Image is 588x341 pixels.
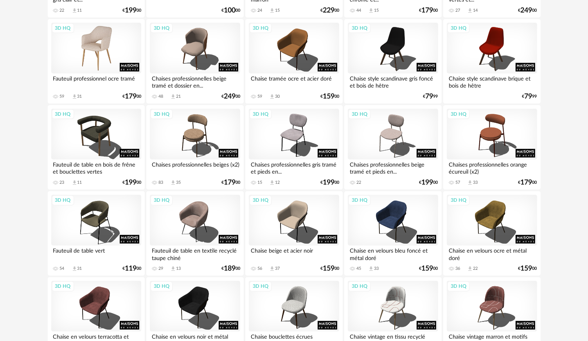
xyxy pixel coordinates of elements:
[52,281,74,291] div: 3D HQ
[257,266,262,271] div: 56
[221,266,240,271] div: € 00
[422,8,433,13] span: 179
[249,281,272,291] div: 3D HQ
[447,160,537,175] div: Chaises professionnelles orange écureuil (x2)
[51,160,141,175] div: Fauteuil de table en bois de frêne et bouclettes vertes
[224,94,236,99] span: 249
[320,94,339,99] div: € 00
[146,191,243,276] a: 3D HQ Fauteuil de table en textile recyclé taupe chiné 29 Download icon 13 €18900
[320,8,339,13] div: € 00
[269,180,275,186] span: Download icon
[518,266,537,271] div: € 00
[221,8,240,13] div: € 00
[525,94,532,99] span: 79
[443,105,540,190] a: 3D HQ Chaises professionnelles orange écureuil (x2) 57 Download icon 33 €17900
[224,266,236,271] span: 189
[275,266,280,271] div: 37
[518,180,537,185] div: € 00
[422,180,433,185] span: 199
[72,94,77,100] span: Download icon
[60,94,65,99] div: 59
[48,191,145,276] a: 3D HQ Fauteuil de table vert 54 Download icon 31 €11900
[60,266,65,271] div: 54
[348,23,371,33] div: 3D HQ
[249,109,272,119] div: 3D HQ
[150,160,240,175] div: Chaises professionnelles beiges (x2)
[245,191,342,276] a: 3D HQ Chaise beige et acier noir 56 Download icon 37 €15900
[176,180,181,185] div: 35
[443,19,540,104] a: 3D HQ Chaise style scandinave brique et bois de hêtre €7999
[158,94,163,99] div: 48
[48,19,145,104] a: 3D HQ Fauteuil professionnel ocre tramé 59 Download icon 31 €17900
[122,8,141,13] div: € 00
[150,195,173,205] div: 3D HQ
[348,109,371,119] div: 3D HQ
[245,19,342,104] a: 3D HQ Chaise tramée ocre et acier doré 59 Download icon 30 €15900
[249,160,339,175] div: Chaises professionnelles gris tramé et pieds en...
[125,266,137,271] span: 119
[224,8,236,13] span: 100
[122,180,141,185] div: € 00
[146,105,243,190] a: 3D HQ Chaises professionnelles beiges (x2) 83 Download icon 35 €17900
[257,94,262,99] div: 59
[52,109,74,119] div: 3D HQ
[522,94,537,99] div: € 99
[52,23,74,33] div: 3D HQ
[447,23,470,33] div: 3D HQ
[77,180,82,185] div: 11
[51,246,141,261] div: Fauteuil de table vert
[52,195,74,205] div: 3D HQ
[374,8,379,13] div: 15
[320,180,339,185] div: € 00
[426,94,433,99] span: 79
[249,23,272,33] div: 3D HQ
[422,266,433,271] span: 159
[467,8,473,14] span: Download icon
[518,8,537,13] div: € 00
[158,180,163,185] div: 83
[447,74,537,89] div: Chaise style scandinave brique et bois de hêtre
[77,94,82,99] div: 31
[348,246,438,261] div: Chaise en velours bleu foncé et métal doré
[60,180,65,185] div: 23
[170,180,176,186] span: Download icon
[320,266,339,271] div: € 00
[521,8,532,13] span: 249
[348,195,371,205] div: 3D HQ
[176,266,181,271] div: 13
[122,94,141,99] div: € 00
[455,180,460,185] div: 57
[356,266,361,271] div: 45
[521,180,532,185] span: 179
[455,8,460,13] div: 27
[447,281,470,291] div: 3D HQ
[348,281,371,291] div: 3D HQ
[176,94,181,99] div: 21
[245,105,342,190] a: 3D HQ Chaises professionnelles gris tramé et pieds en... 15 Download icon 12 €19900
[150,23,173,33] div: 3D HQ
[467,180,473,186] span: Download icon
[368,266,374,272] span: Download icon
[60,8,65,13] div: 22
[221,180,240,185] div: € 00
[368,8,374,14] span: Download icon
[275,8,280,13] div: 15
[419,266,438,271] div: € 00
[447,109,470,119] div: 3D HQ
[72,8,77,14] span: Download icon
[269,94,275,100] span: Download icon
[125,180,137,185] span: 199
[447,246,537,261] div: Chaise en velours ocre et métal doré
[323,180,334,185] span: 199
[348,160,438,175] div: Chaises professionnelles beige tramé et pieds en...
[356,180,361,185] div: 22
[344,105,441,190] a: 3D HQ Chaises professionnelles beige tramé et pieds en... 22 €19900
[150,74,240,89] div: Chaises professionnelles beige tramé et dossier en...
[419,8,438,13] div: € 00
[269,266,275,272] span: Download icon
[344,191,441,276] a: 3D HQ Chaise en velours bleu foncé et métal doré 45 Download icon 33 €15900
[150,109,173,119] div: 3D HQ
[423,94,438,99] div: € 99
[323,94,334,99] span: 159
[419,180,438,185] div: € 00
